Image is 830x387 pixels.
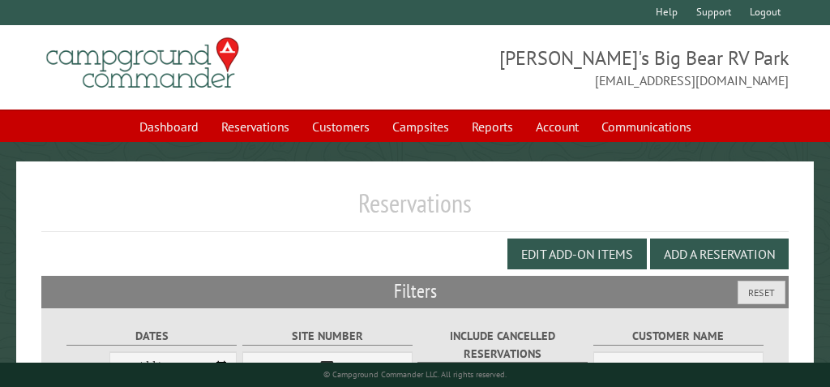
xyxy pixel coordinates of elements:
a: Dashboard [130,111,208,142]
h2: Filters [41,276,789,307]
button: Reset [738,281,785,304]
a: Account [526,111,588,142]
a: Reports [462,111,523,142]
label: Dates [66,327,237,346]
button: Edit Add-on Items [507,239,647,269]
button: Add a Reservation [650,239,789,269]
span: [PERSON_NAME]'s Big Bear RV Park [EMAIL_ADDRESS][DOMAIN_NAME] [415,45,789,90]
a: Reservations [212,111,299,142]
label: Site Number [242,327,413,346]
small: © Campground Commander LLC. All rights reserved. [323,369,507,380]
a: Communications [592,111,701,142]
label: Include Cancelled Reservations [417,327,588,363]
a: Campsites [383,111,459,142]
img: Campground Commander [41,32,244,95]
label: Customer Name [593,327,764,346]
a: Customers [302,111,379,142]
label: From: [66,362,109,377]
h1: Reservations [41,187,789,232]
